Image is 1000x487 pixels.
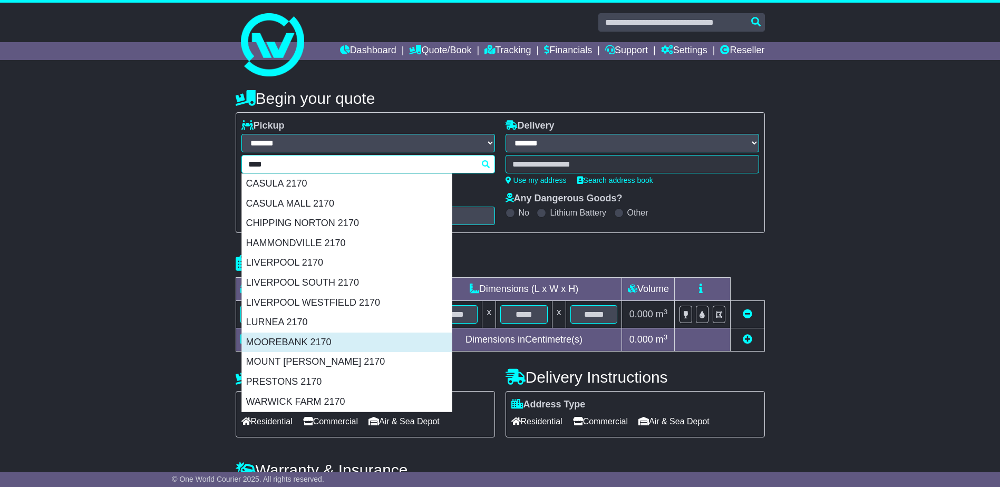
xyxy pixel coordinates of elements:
a: Add new item [743,334,752,345]
span: m [656,309,668,319]
a: Support [605,42,648,60]
span: Air & Sea Depot [638,413,710,430]
label: Lithium Battery [550,208,606,218]
div: LIVERPOOL SOUTH 2170 [242,273,452,293]
h4: Package details | [236,255,368,272]
a: Use my address [506,176,567,184]
span: m [656,334,668,345]
td: Total [236,328,324,352]
a: Remove this item [743,309,752,319]
div: MOUNT [PERSON_NAME] 2170 [242,352,452,372]
typeahead: Please provide city [241,155,495,173]
label: Delivery [506,120,555,132]
td: Type [236,278,324,301]
span: 0.000 [629,334,653,345]
h4: Warranty & Insurance [236,461,765,479]
a: Financials [544,42,592,60]
td: x [482,301,496,328]
label: Address Type [511,399,586,411]
td: Volume [622,278,675,301]
a: Search address book [577,176,653,184]
span: Commercial [303,413,358,430]
span: Residential [511,413,562,430]
span: Air & Sea Depot [368,413,440,430]
label: No [519,208,529,218]
div: CASULA MALL 2170 [242,194,452,214]
span: Residential [241,413,293,430]
div: PRESTONS 2170 [242,372,452,392]
div: MOOREBANK 2170 [242,333,452,353]
a: Dashboard [340,42,396,60]
td: Dimensions (L x W x H) [426,278,622,301]
label: Pickup [241,120,285,132]
a: Reseller [720,42,764,60]
label: Other [627,208,648,218]
span: 0.000 [629,309,653,319]
div: LURNEA 2170 [242,313,452,333]
div: CHIPPING NORTON 2170 [242,213,452,233]
h4: Pickup Instructions [236,368,495,386]
td: x [552,301,566,328]
a: Quote/Book [409,42,471,60]
span: © One World Courier 2025. All rights reserved. [172,475,324,483]
label: Any Dangerous Goods? [506,193,623,204]
div: CASULA 2170 [242,174,452,194]
div: LIVERPOOL WESTFIELD 2170 [242,293,452,313]
span: Commercial [573,413,628,430]
div: WARWICK FARM 2170 [242,392,452,412]
h4: Begin your quote [236,90,765,107]
a: Settings [661,42,707,60]
sup: 3 [664,333,668,341]
div: LIVERPOOL 2170 [242,253,452,273]
div: HAMMONDVILLE 2170 [242,233,452,254]
td: Dimensions in Centimetre(s) [426,328,622,352]
sup: 3 [664,308,668,316]
a: Tracking [484,42,531,60]
h4: Delivery Instructions [506,368,765,386]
